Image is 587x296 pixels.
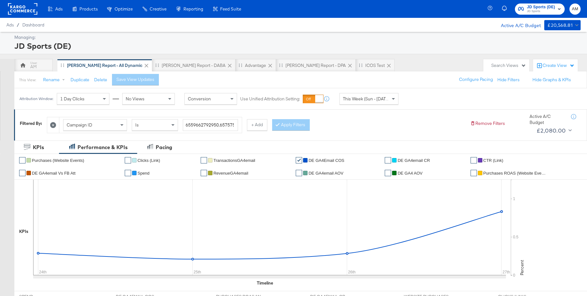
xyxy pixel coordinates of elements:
[155,63,159,67] div: Drag to reorder tab
[55,6,63,11] span: Ads
[398,158,430,163] span: DE GA4email CR
[547,21,573,29] div: £20,568.81
[569,4,581,15] button: AM
[471,157,477,163] a: ✔
[39,74,72,86] button: Rename
[359,63,362,67] div: Drag to reorder tab
[125,157,131,163] a: ✔
[14,40,579,51] div: JD Sports (DE)
[515,4,565,15] button: JD Sports (DE)JD Sports
[135,122,139,128] span: Is
[30,64,37,70] div: AM
[19,157,26,163] a: ✔
[19,97,54,101] div: Attribution Window:
[247,119,267,131] button: + Add
[137,171,150,176] span: Spend
[483,158,503,163] span: CTR (Link)
[67,62,142,69] div: [PERSON_NAME] Report - All Dynamic
[213,158,255,163] span: TransactionsGA4email
[279,63,283,67] div: Drag to reorder tab
[150,6,167,11] span: Creative
[494,20,541,30] div: Active A/C Budget
[32,171,76,176] span: DE GA4email vs FB Att
[183,6,203,11] span: Reporting
[14,22,22,27] span: /
[296,170,302,176] a: ✔
[491,62,526,69] div: Search Views
[455,74,497,85] button: Configure Pacing
[245,62,266,69] div: Advantage
[6,22,14,27] span: Ads
[220,6,241,11] span: Feed Suite
[19,77,36,83] div: This View:
[94,77,107,83] button: Delete
[156,144,172,151] div: Pacing
[286,62,346,69] div: [PERSON_NAME] Report - DPA
[527,4,555,11] span: JD Sports (DE)
[201,157,207,163] a: ✔
[137,158,160,163] span: Clicks (Link)
[183,119,238,131] input: Enter a search term
[240,96,300,102] label: Use Unified Attribution Setting:
[162,62,226,69] div: [PERSON_NAME] Report - DABA
[544,20,581,30] button: £20,568.81
[572,5,578,13] span: AM
[532,77,571,83] button: Hide Graphs & KPIs
[201,170,207,176] a: ✔
[519,260,525,275] text: Percent
[534,126,573,136] button: £2,080.00
[126,96,145,102] span: No Views
[483,171,547,176] span: Purchases ROAS (Website Events)
[470,120,505,126] button: Remove Filters
[385,157,391,163] a: ✔
[19,170,26,176] a: ✔
[296,157,302,163] a: ✔
[530,113,565,125] div: Active A/C Budget
[79,6,98,11] span: Products
[20,120,42,126] div: Filtered By:
[213,171,248,176] span: RevenueGA4email
[115,6,133,11] span: Optimize
[537,126,566,135] div: £2,080.00
[67,122,92,128] span: Campaign ID
[398,171,422,176] span: DE GA4 AOV
[497,77,520,83] button: Hide Filters
[33,144,44,151] div: KPIs
[60,96,85,102] span: 1 Day Clicks
[527,9,555,14] span: JD Sports
[78,144,128,151] div: Performance & KPIs
[308,171,343,176] span: DE GA4email AOV
[19,228,28,235] div: KPIs
[308,158,344,163] span: DE GA4Email COS
[188,96,211,102] span: Conversion
[385,170,391,176] a: ✔
[365,62,385,69] div: iCOS Test
[239,63,242,67] div: Drag to reorder tab
[22,22,44,27] a: Dashboard
[71,77,89,83] button: Duplicate
[543,62,575,69] div: Create View
[14,34,579,40] div: Managing:
[257,280,273,286] div: Timeline
[32,158,84,163] span: Purchases (Website Events)
[61,63,64,67] div: Drag to reorder tab
[343,96,391,102] span: This Week (Sun - [DATE])
[471,170,477,176] a: ✔
[125,170,131,176] a: ✔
